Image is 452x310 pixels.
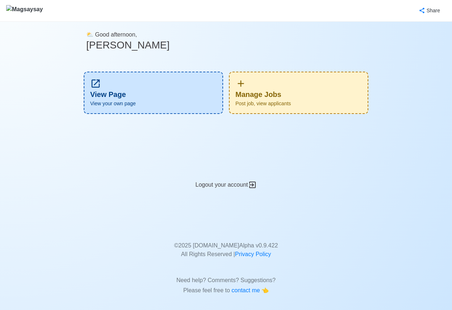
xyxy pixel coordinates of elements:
[235,251,271,257] a: Privacy Policy
[229,72,368,114] div: Manage Jobs
[86,286,366,295] p: Please feel free to
[84,72,223,114] div: View Page
[81,163,371,190] div: Logout your account
[411,4,446,18] button: Share
[90,100,217,107] span: View your own page
[261,287,269,293] span: point
[229,72,368,114] a: Manage JobsPost job, view applicants
[86,267,366,285] p: Need help? Comments? Suggestions?
[86,22,366,63] div: ⛅️ Good afternoon,
[6,0,43,21] button: Magsaysay
[235,100,362,107] span: Post job, view applicants
[84,72,223,114] a: View PageView your own page
[231,287,261,293] span: contact me
[86,233,366,259] p: © 2025 [DOMAIN_NAME] Alpha v 0.9.422 All Rights Reserved |
[86,39,366,51] h3: [PERSON_NAME]
[6,5,43,18] img: Magsaysay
